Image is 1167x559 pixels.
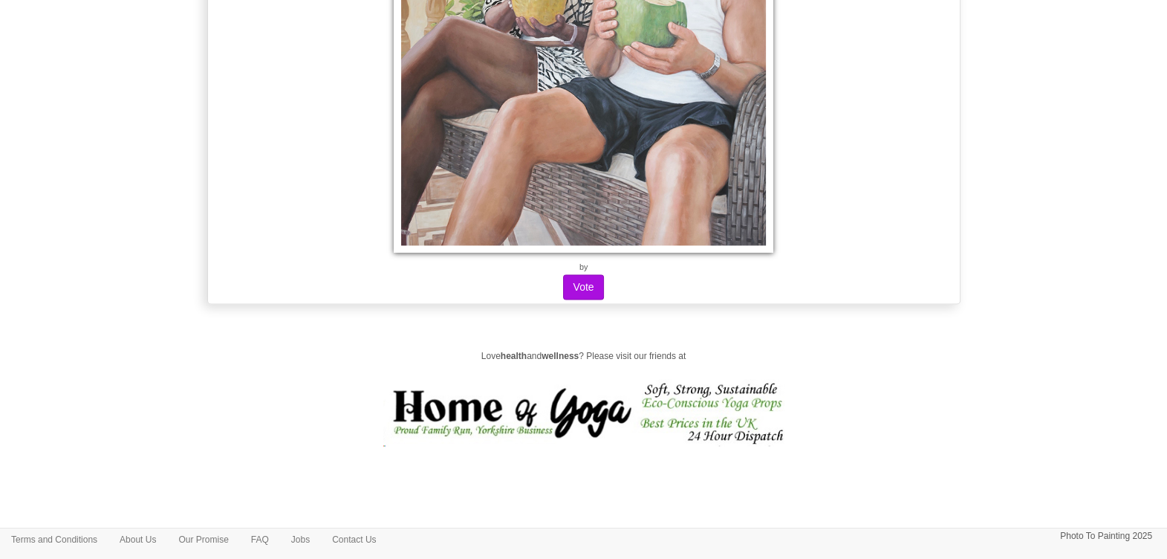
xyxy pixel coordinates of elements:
[167,529,239,551] a: Our Promise
[1060,529,1152,544] p: Photo To Painting 2025
[280,529,321,551] a: Jobs
[240,529,280,551] a: FAQ
[542,351,579,361] strong: wellness
[383,379,784,446] img: Home of Yoga
[539,498,628,519] iframe: fb:like Facebook Social Plugin
[321,529,387,551] a: Contact Us
[108,529,167,551] a: About Us
[212,260,956,274] p: by
[501,351,527,361] strong: health
[215,349,953,364] p: Love and ? Please visit our friends at
[563,274,603,300] button: Vote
